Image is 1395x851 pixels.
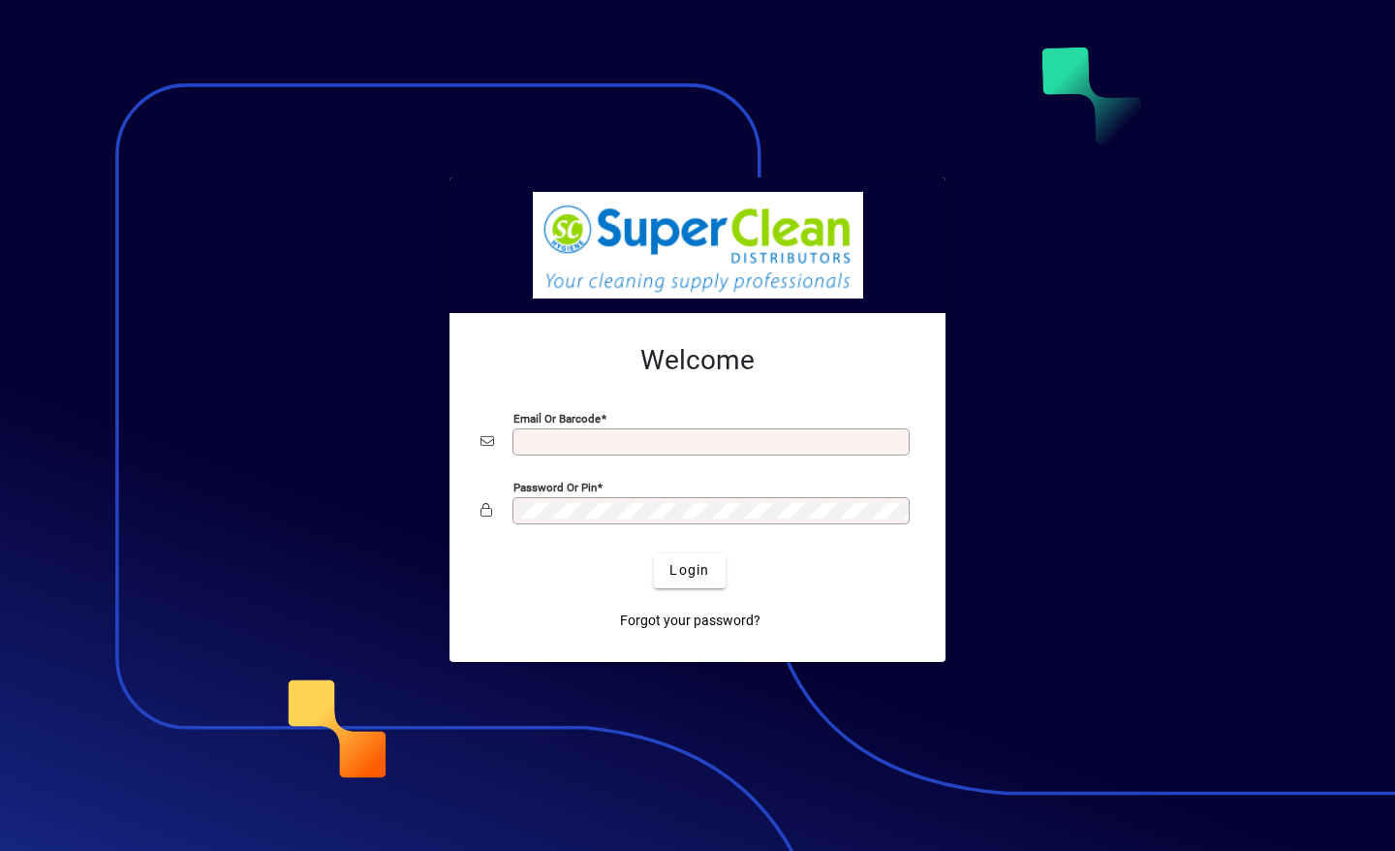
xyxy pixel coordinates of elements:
h2: Welcome [480,344,914,377]
span: Forgot your password? [620,611,760,631]
mat-label: Password or Pin [513,480,597,493]
mat-label: Email or Barcode [513,411,601,425]
button: Login [654,553,725,588]
span: Login [669,560,709,581]
a: Forgot your password? [612,604,768,639]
